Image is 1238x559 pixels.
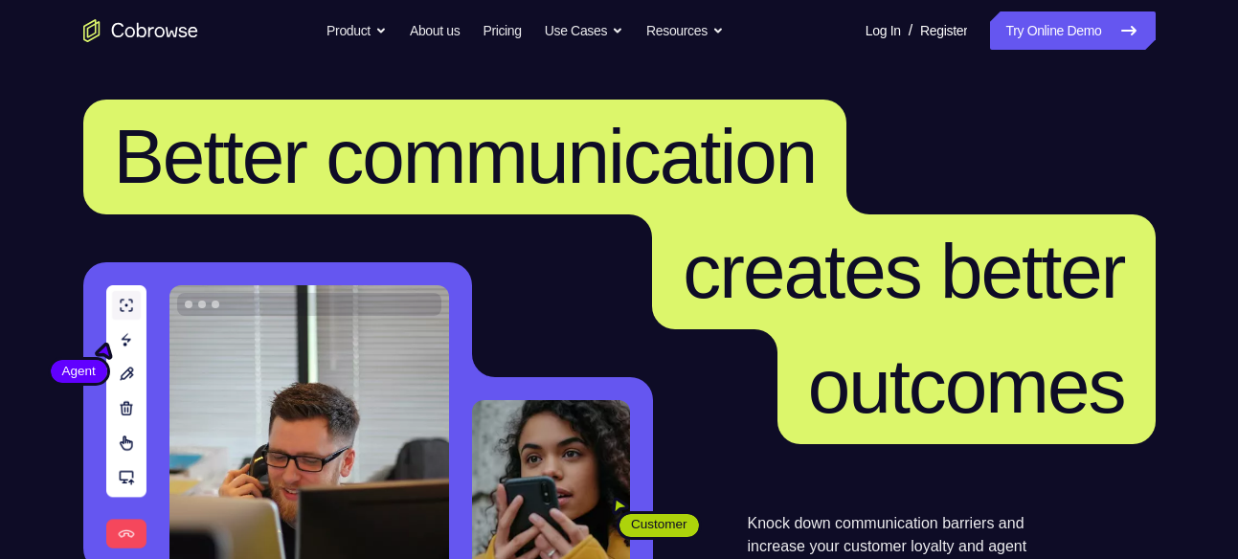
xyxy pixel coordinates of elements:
[683,229,1124,314] span: creates better
[410,11,460,50] a: About us
[114,114,817,199] span: Better communication
[808,344,1125,429] span: outcomes
[866,11,901,50] a: Log In
[920,11,967,50] a: Register
[990,11,1155,50] a: Try Online Demo
[83,19,198,42] a: Go to the home page
[909,19,912,42] span: /
[545,11,623,50] button: Use Cases
[326,11,387,50] button: Product
[483,11,521,50] a: Pricing
[646,11,724,50] button: Resources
